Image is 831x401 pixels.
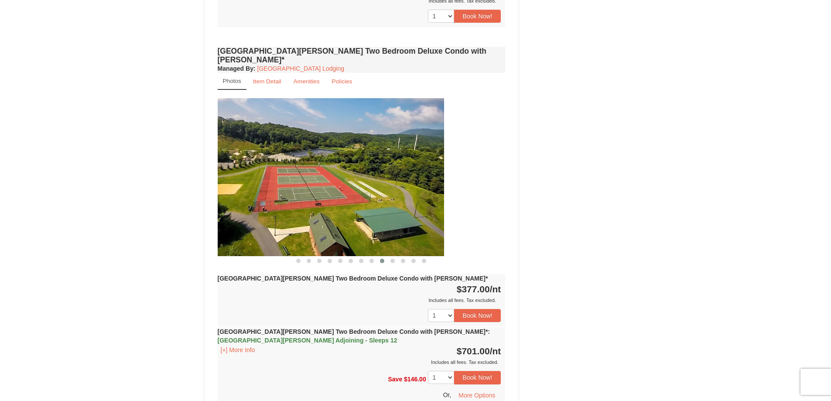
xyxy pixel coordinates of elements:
span: : [488,328,490,335]
img: 18876286-158-24cbd45f.jpg [156,98,444,256]
span: Managed By [218,65,253,72]
span: Save [388,376,402,383]
strong: [GEOGRAPHIC_DATA][PERSON_NAME] Two Bedroom Deluxe Condo with [PERSON_NAME]* [218,328,490,344]
div: Includes all fees. Tax excluded. [218,358,501,367]
small: Amenities [294,78,320,85]
a: Photos [218,73,246,90]
h4: [GEOGRAPHIC_DATA][PERSON_NAME] Two Bedroom Deluxe Condo with [PERSON_NAME]* [218,47,506,64]
span: /nt [490,284,501,294]
a: Item Detail [247,73,287,90]
span: [GEOGRAPHIC_DATA][PERSON_NAME] Adjoining - Sleeps 12 [218,337,397,344]
span: $701.00 [457,346,490,356]
small: Policies [332,78,352,85]
button: Book Now! [454,371,501,384]
span: $146.00 [404,376,426,383]
a: Policies [326,73,358,90]
button: [+] More Info [218,345,258,355]
div: Includes all fees. Tax excluded. [218,296,501,305]
span: Or, [443,391,451,398]
a: Amenities [288,73,325,90]
a: [GEOGRAPHIC_DATA] Lodging [257,65,344,72]
button: Book Now! [454,309,501,322]
small: Photos [223,78,241,84]
strong: [GEOGRAPHIC_DATA][PERSON_NAME] Two Bedroom Deluxe Condo with [PERSON_NAME]* [218,275,488,282]
span: /nt [490,346,501,356]
button: Book Now! [454,10,501,23]
strong: $377.00 [457,284,501,294]
strong: : [218,65,256,72]
small: Item Detail [253,78,281,85]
